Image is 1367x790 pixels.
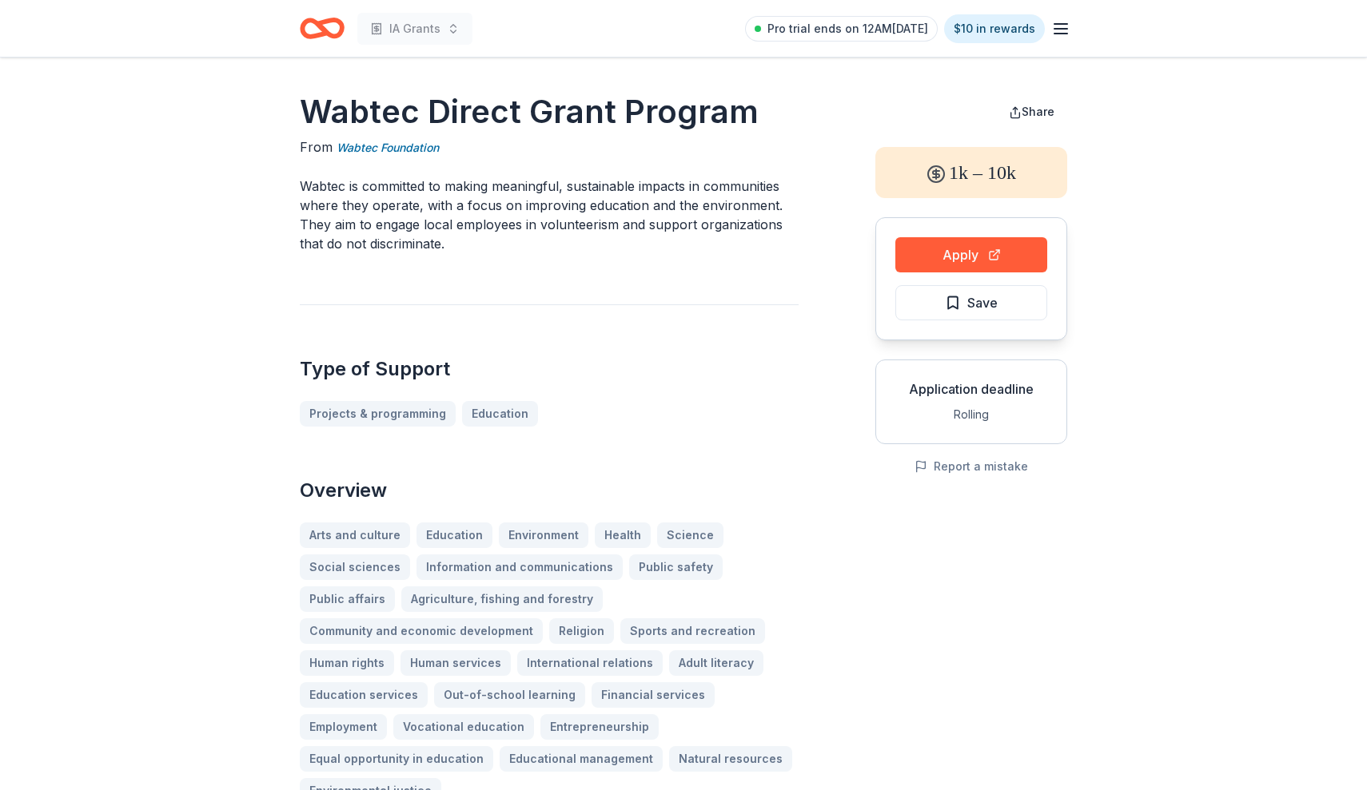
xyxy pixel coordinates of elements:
[895,237,1047,272] button: Apply
[767,19,928,38] span: Pro trial ends on 12AM[DATE]
[300,401,456,427] a: Projects & programming
[875,147,1067,198] div: 1k – 10k
[300,10,345,47] a: Home
[462,401,538,427] a: Education
[967,292,998,313] span: Save
[944,14,1045,43] a: $10 in rewards
[300,478,799,503] h2: Overview
[889,405,1054,424] div: Rolling
[300,356,799,382] h2: Type of Support
[889,379,1054,399] div: Application deadline
[300,177,799,253] p: Wabtec is committed to making meaningful, sustainable impacts in communities where they operate, ...
[337,138,439,157] a: Wabtec Foundation
[1022,105,1054,118] span: Share
[300,89,799,134] h1: Wabtec Direct Grant Program
[300,137,799,157] div: From
[996,96,1067,128] button: Share
[389,19,440,38] span: IA Grants
[895,285,1047,320] button: Save
[357,13,472,45] button: IA Grants
[745,16,938,42] a: Pro trial ends on 12AM[DATE]
[915,457,1028,476] button: Report a mistake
